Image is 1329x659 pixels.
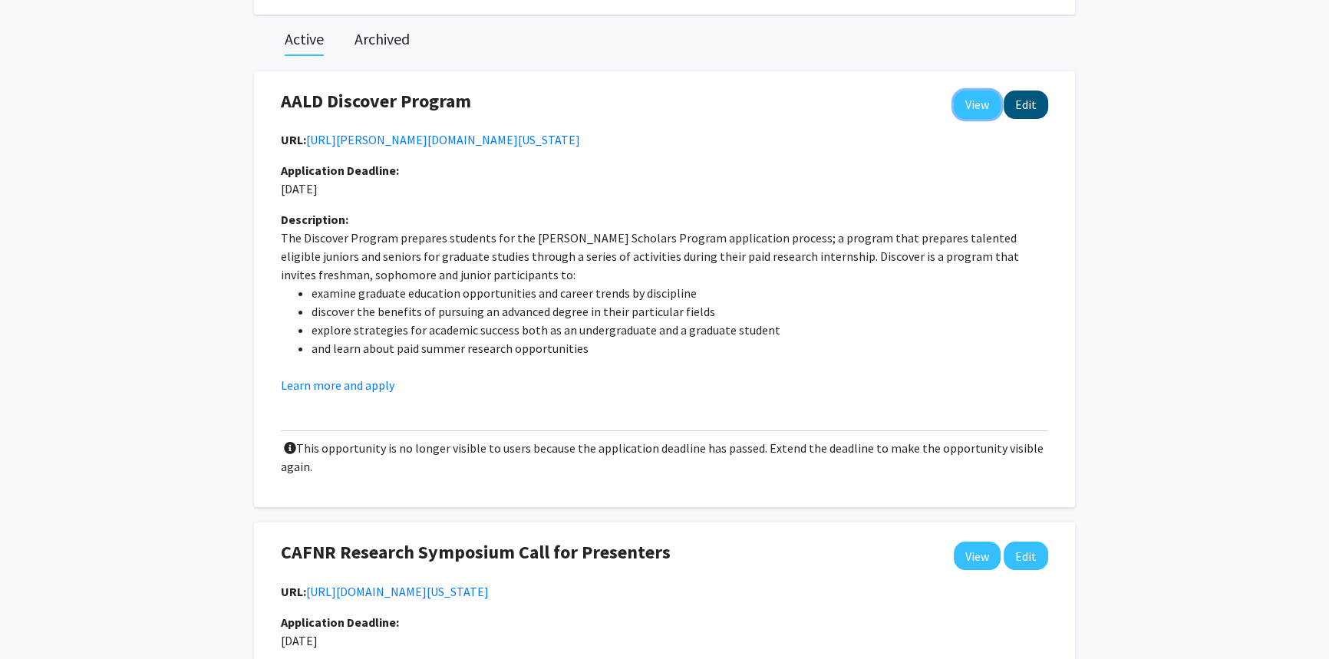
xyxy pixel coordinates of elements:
[281,132,306,147] b: URL:
[281,91,471,113] h4: AALD Discover Program
[281,210,1048,229] div: Description:
[281,615,399,630] b: Application Deadline:
[312,284,1048,302] li: examine graduate education opportunities and career trends by discipline
[312,339,1048,358] li: and learn about paid summer research opportunities
[281,229,1048,284] p: The Discover Program prepares students for the [PERSON_NAME] Scholars Program application process...
[1004,91,1048,119] button: Edit
[1004,542,1048,570] button: Edit
[954,91,1001,119] a: View
[281,542,671,564] h4: CAFNR Research Symposium Call for Presenters
[281,584,306,599] b: URL:
[954,542,1001,570] a: View
[312,321,1048,339] li: explore strategies for academic success both as an undergraduate and a graduate student
[281,439,1048,476] p: This opportunity is no longer visible to users because the application deadline has passed. Exten...
[312,302,1048,321] li: discover the benefits of pursuing an advanced degree in their particular fields
[281,163,399,178] b: Application Deadline:
[306,584,489,599] a: Opens in a new tab
[281,377,394,393] a: Learn more and apply
[12,590,65,647] iframe: Chat
[285,30,324,48] h2: Active
[281,161,587,198] p: [DATE]
[281,613,587,650] p: [DATE]
[306,132,580,147] a: Opens in a new tab
[355,30,410,48] h2: Archived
